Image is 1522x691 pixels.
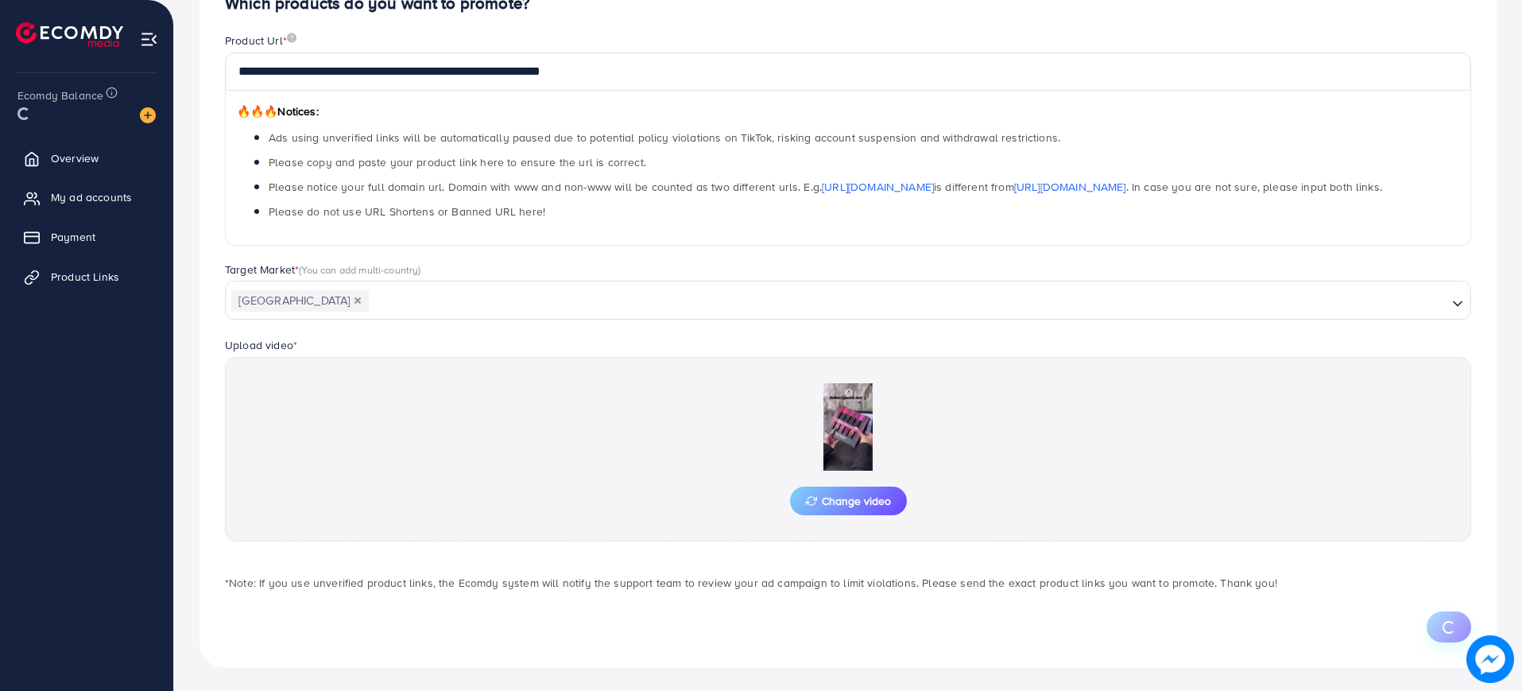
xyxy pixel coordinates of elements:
[51,229,95,245] span: Payment
[51,150,99,166] span: Overview
[225,281,1471,319] div: Search for option
[140,30,158,49] img: menu
[17,87,103,103] span: Ecomdy Balance
[237,103,277,119] span: 🔥🔥🔥
[51,269,119,285] span: Product Links
[769,383,928,471] img: Preview Image
[269,179,1382,195] span: Please notice your full domain url. Domain with www and non-www will be counted as two different ...
[12,261,161,293] a: Product Links
[225,337,297,353] label: Upload video
[354,297,362,305] button: Deselect Pakistan
[299,262,420,277] span: (You can add multi-country)
[16,22,123,47] img: logo
[12,181,161,213] a: My ad accounts
[790,487,907,515] button: Change video
[225,573,1471,592] p: *Note: If you use unverified product links, the Ecomdy system will notify the support team to rev...
[287,33,296,43] img: image
[269,154,646,170] span: Please copy and paste your product link here to ensure the url is correct.
[225,262,421,278] label: Target Market
[269,204,545,219] span: Please do not use URL Shortens or Banned URL here!
[269,130,1060,146] span: Ads using unverified links will be automatically paused due to potential policy violations on Tik...
[806,495,891,507] span: Change video
[231,290,369,313] span: [GEOGRAPHIC_DATA]
[51,189,132,205] span: My ad accounts
[822,179,934,195] a: [URL][DOMAIN_NAME]
[12,142,161,174] a: Overview
[1466,635,1514,683] img: image
[237,103,319,119] span: Notices:
[140,107,156,123] img: image
[12,221,161,253] a: Payment
[1014,179,1126,195] a: [URL][DOMAIN_NAME]
[370,289,1446,314] input: Search for option
[225,33,296,49] label: Product Url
